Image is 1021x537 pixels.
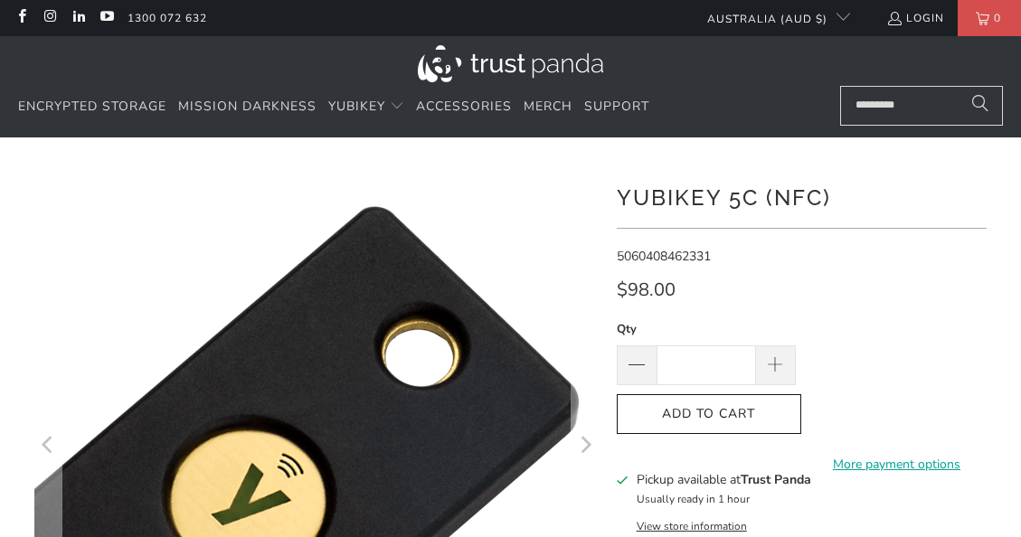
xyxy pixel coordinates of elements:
span: Accessories [416,98,512,115]
a: Encrypted Storage [18,86,166,128]
span: YubiKey [328,98,385,115]
img: Trust Panda Australia [418,45,603,82]
button: Search [958,86,1003,126]
a: Accessories [416,86,512,128]
span: Add to Cart [636,407,783,422]
h1: YubiKey 5C (NFC) [617,178,987,214]
span: 5060408462331 [617,248,711,265]
a: Merch [524,86,572,128]
span: $98.00 [617,278,676,302]
span: Encrypted Storage [18,98,166,115]
h3: Pickup available at [637,470,811,489]
a: 1300 072 632 [128,8,207,28]
small: Usually ready in 1 hour [637,492,750,506]
b: Trust Panda [741,471,811,488]
a: Support [584,86,649,128]
a: Login [886,8,944,28]
input: Search... [840,86,1003,126]
span: Merch [524,98,572,115]
label: Qty [617,319,797,339]
a: Mission Darkness [178,86,317,128]
button: View store information [637,519,747,533]
summary: YubiKey [328,86,404,128]
a: Trust Panda Australia on LinkedIn [71,11,86,25]
span: Support [584,98,649,115]
button: Add to Cart [617,394,802,435]
a: More payment options [807,455,987,475]
a: Trust Panda Australia on Instagram [42,11,57,25]
span: Mission Darkness [178,98,317,115]
a: Trust Panda Australia on Facebook [14,11,29,25]
nav: Translation missing: en.navigation.header.main_nav [18,86,649,128]
a: Trust Panda Australia on YouTube [99,11,114,25]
